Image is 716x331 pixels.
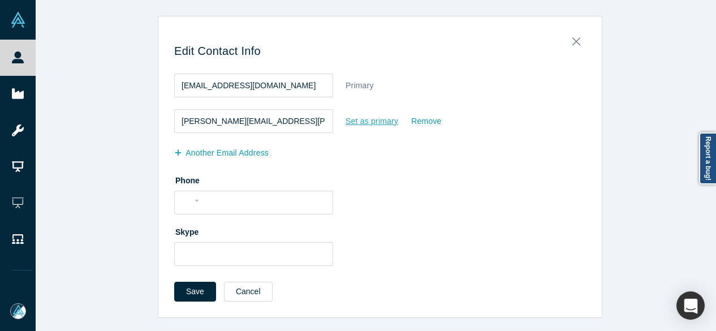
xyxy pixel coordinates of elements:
[174,171,586,187] label: Phone
[564,31,588,46] button: Close
[345,111,399,131] div: Set as primary
[411,111,442,131] div: Remove
[10,12,26,28] img: Alchemist Vault Logo
[174,222,586,238] label: Skype
[699,132,716,184] a: Report a bug!
[174,282,216,302] button: Save
[224,282,273,302] button: Cancel
[174,143,281,163] button: another Email Address
[345,76,374,96] div: Primary
[10,303,26,319] img: Mia Scott's Account
[174,44,586,58] h3: Edit Contact Info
